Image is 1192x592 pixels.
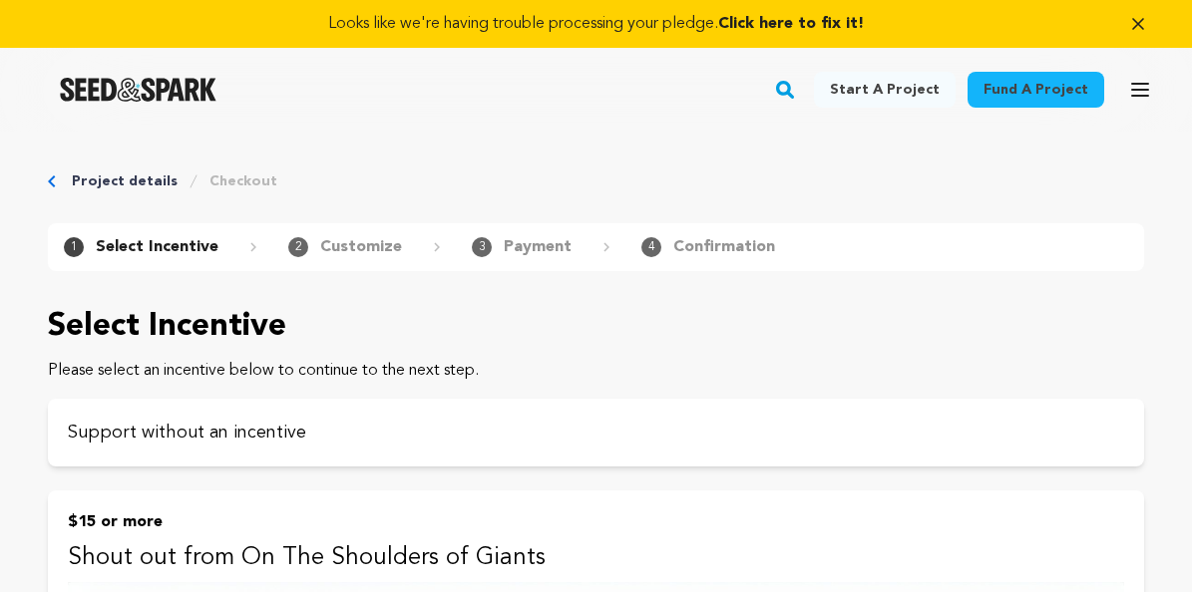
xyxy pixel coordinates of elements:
a: Looks like we're having trouble processing your pledge.Click here to fix it! [24,12,1168,36]
p: Customize [320,235,402,259]
a: Start a project [814,72,956,108]
p: Select Incentive [96,235,218,259]
p: Payment [504,235,572,259]
span: 3 [472,237,492,257]
a: Fund a project [968,72,1104,108]
span: 4 [641,237,661,257]
p: Select Incentive [48,303,1144,351]
a: Seed&Spark Homepage [60,78,216,102]
img: Seed&Spark Logo Dark Mode [60,78,216,102]
a: Project details [72,171,178,191]
p: Confirmation [673,235,775,259]
div: Breadcrumb [48,171,1144,191]
span: 1 [64,237,84,257]
a: Checkout [209,171,277,191]
p: $15 or more [68,510,1124,534]
p: Shout out from On The Shoulders of Giants [68,542,1124,574]
p: Support without an incentive [68,419,1124,446]
span: Click here to fix it! [718,16,864,32]
p: Please select an incentive below to continue to the next step. [48,359,1144,383]
span: 2 [288,237,308,257]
